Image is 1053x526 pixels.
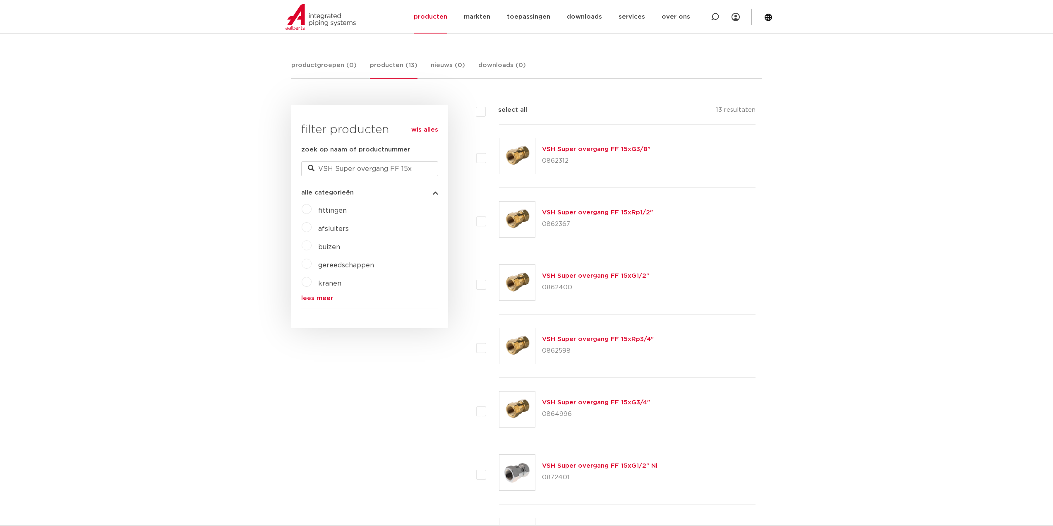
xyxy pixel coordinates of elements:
[542,209,653,216] a: VSH Super overgang FF 15xRp1/2"
[301,295,438,301] a: lees meer
[486,105,527,115] label: select all
[542,344,654,358] p: 0862598
[318,262,374,269] a: gereedschappen
[291,60,357,78] a: productgroepen (0)
[478,60,526,78] a: downloads (0)
[499,391,535,427] img: Thumbnail for VSH Super overgang FF 15xG3/4"
[542,336,654,342] a: VSH Super overgang FF 15xRp3/4"
[318,280,341,287] a: kranen
[499,138,535,174] img: Thumbnail for VSH Super overgang FF 15xG3/8"
[301,122,438,138] h3: filter producten
[301,161,438,176] input: zoeken
[542,218,653,231] p: 0862367
[542,281,649,294] p: 0862400
[301,190,438,196] button: alle categorieën
[542,146,650,152] a: VSH Super overgang FF 15xG3/8"
[301,145,410,155] label: zoek op naam of productnummer
[716,105,756,118] p: 13 resultaten
[499,265,535,300] img: Thumbnail for VSH Super overgang FF 15xG1/2"
[318,226,349,232] a: afsluiters
[542,399,650,406] a: VSH Super overgang FF 15xG3/4"
[542,154,650,168] p: 0862312
[542,273,649,279] a: VSH Super overgang FF 15xG1/2"
[370,60,417,79] a: producten (13)
[411,125,438,135] a: wis alles
[318,244,340,250] a: buizen
[542,471,657,484] p: 0872401
[318,207,347,214] a: fittingen
[499,455,535,490] img: Thumbnail for VSH Super overgang FF 15xG1/2" Ni
[499,328,535,364] img: Thumbnail for VSH Super overgang FF 15xRp3/4"
[499,202,535,237] img: Thumbnail for VSH Super overgang FF 15xRp1/2"
[542,463,657,469] a: VSH Super overgang FF 15xG1/2" Ni
[542,408,650,421] p: 0864996
[431,60,465,78] a: nieuws (0)
[301,190,354,196] span: alle categorieën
